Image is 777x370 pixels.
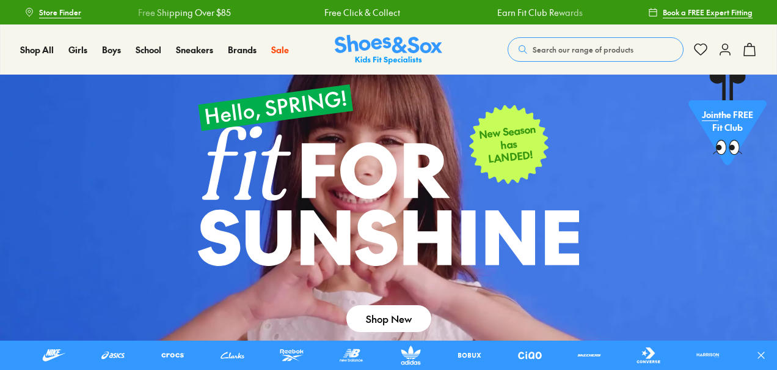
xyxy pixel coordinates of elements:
span: Book a FREE Expert Fitting [663,7,753,18]
span: Join [702,108,718,120]
a: Book a FREE Expert Fitting [648,1,753,23]
a: Sale [271,43,289,56]
a: Brands [228,43,257,56]
a: Shop All [20,43,54,56]
span: Search our range of products [533,44,633,55]
a: Shoes & Sox [335,35,442,65]
a: Shop New [346,305,431,332]
span: Store Finder [39,7,81,18]
a: Sneakers [176,43,213,56]
a: Free Click & Collect [324,6,400,19]
a: Free Shipping Over $85 [138,6,231,19]
img: SNS_Logo_Responsive.svg [335,35,442,65]
p: the FREE Fit Club [688,98,767,144]
a: Store Finder [24,1,81,23]
button: Search our range of products [508,37,684,62]
a: School [136,43,161,56]
a: Boys [102,43,121,56]
a: Girls [68,43,87,56]
a: Earn Fit Club Rewards [497,6,583,19]
a: Jointhe FREE Fit Club [688,74,767,172]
